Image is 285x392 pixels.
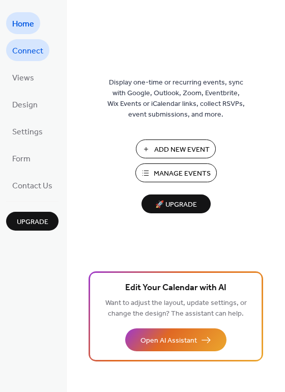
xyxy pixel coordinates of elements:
[12,151,31,167] span: Form
[141,194,211,213] button: 🚀 Upgrade
[6,147,37,169] a: Form
[140,335,197,346] span: Open AI Assistant
[6,174,59,196] a: Contact Us
[154,145,210,155] span: Add New Event
[12,43,43,59] span: Connect
[136,139,216,158] button: Add New Event
[148,198,205,212] span: 🚀 Upgrade
[135,163,217,182] button: Manage Events
[12,70,34,86] span: Views
[12,178,52,194] span: Contact Us
[125,281,226,295] span: Edit Your Calendar with AI
[6,12,40,34] a: Home
[17,217,48,228] span: Upgrade
[105,296,247,321] span: Want to adjust the layout, update settings, or change the design? The assistant can help.
[12,124,43,140] span: Settings
[6,66,40,88] a: Views
[107,77,245,120] span: Display one-time or recurring events, sync with Google, Outlook, Zoom, Eventbrite, Wix Events or ...
[6,93,44,115] a: Design
[6,212,59,231] button: Upgrade
[12,16,34,32] span: Home
[125,328,226,351] button: Open AI Assistant
[154,169,211,179] span: Manage Events
[12,97,38,113] span: Design
[6,39,49,61] a: Connect
[6,120,49,142] a: Settings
